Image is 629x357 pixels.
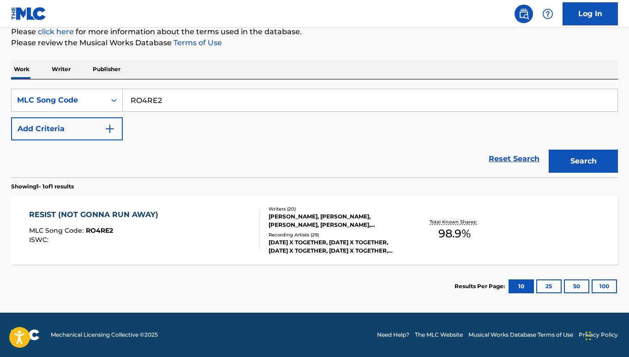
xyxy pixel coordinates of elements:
span: RO4RE2 [86,226,113,235]
p: Publisher [90,60,123,79]
button: Add Criteria [11,117,123,140]
img: MLC Logo [11,7,47,20]
a: Musical Works Database Terms of Use [468,331,573,339]
a: Privacy Policy [579,331,618,339]
iframe: Chat Widget [583,313,629,357]
span: ISWC : [29,236,51,244]
span: 98.9 % [438,225,471,242]
a: Need Help? [377,331,409,339]
a: Public Search [515,5,533,23]
div: RESIST (NOT GONNA RUN AWAY) [29,209,163,220]
div: MLC Song Code [17,95,100,106]
img: logo [11,329,40,340]
a: Terms of Use [172,38,222,47]
a: Reset Search [484,149,544,169]
button: 50 [564,279,589,293]
span: MLC Song Code : [29,226,86,235]
a: RESIST (NOT GONNA RUN AWAY)MLC Song Code:RO4RE2ISWC:Writers (20)[PERSON_NAME], [PERSON_NAME], [PE... [11,195,618,265]
a: Log In [563,2,618,25]
img: 9d2ae6d4665cec9f34b9.svg [104,123,115,134]
button: Search [549,150,618,173]
p: Please for more information about the terms used in the database. [11,26,618,37]
span: Mechanical Licensing Collective © 2025 [51,331,158,339]
p: Writer [49,60,73,79]
button: 100 [592,279,617,293]
p: Showing 1 - 1 of 1 results [11,182,74,191]
div: Writers ( 20 ) [269,206,404,212]
div: [DATE] X TOGETHER, [DATE] X TOGETHER, [DATE] X TOGETHER, [DATE] X TOGETHER, [DATE] X TOGETHER [269,238,404,255]
p: Please review the Musical Works Database [11,37,618,48]
img: help [542,8,553,19]
div: Drag [586,322,591,350]
p: Total Known Shares: [430,218,479,225]
a: The MLC Website [415,331,463,339]
a: click here [38,27,74,36]
p: Results Per Page: [455,282,507,290]
img: search [518,8,529,19]
form: Search Form [11,89,618,177]
button: 25 [536,279,562,293]
div: [PERSON_NAME], [PERSON_NAME], [PERSON_NAME], [PERSON_NAME], [PERSON_NAME] [PERSON_NAME], [PERSON_... [269,212,404,229]
p: Work [11,60,32,79]
div: Help [539,5,557,23]
div: Recording Artists ( 29 ) [269,231,404,238]
button: 10 [509,279,534,293]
